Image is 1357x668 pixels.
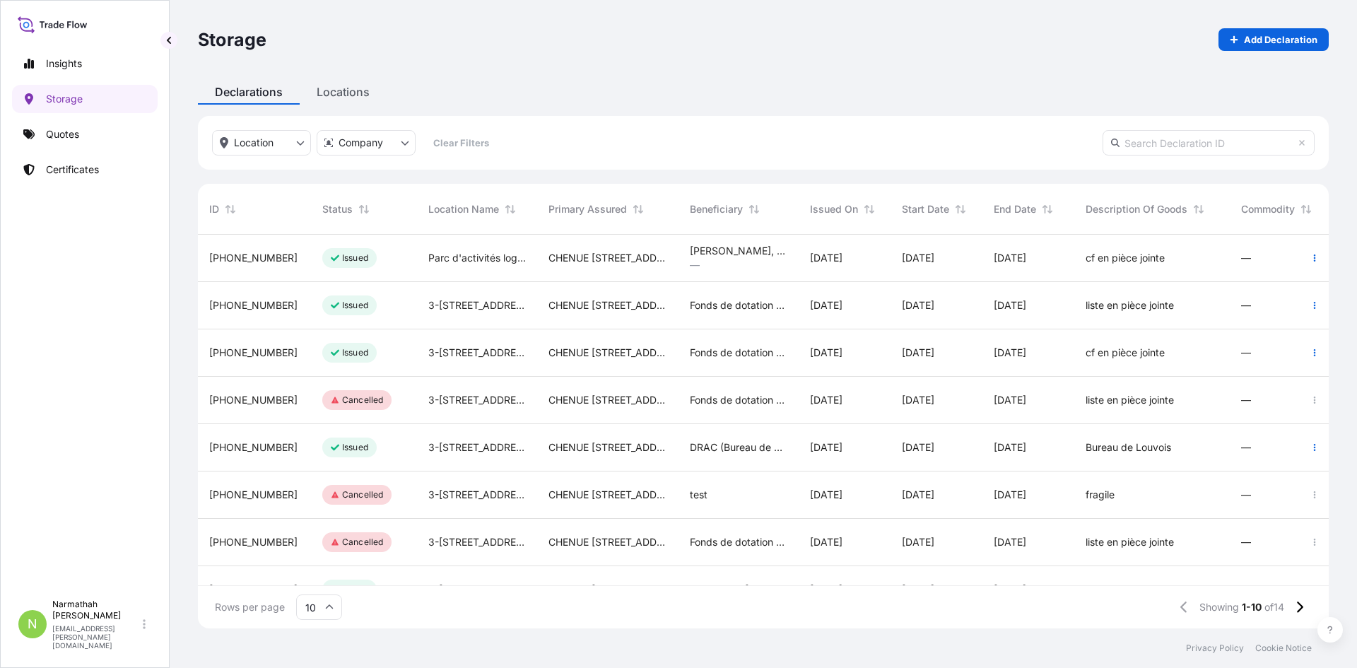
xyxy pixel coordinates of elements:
span: — [1241,298,1251,312]
span: Issued On [810,202,858,216]
span: [PHONE_NUMBER] [209,298,298,312]
span: [DATE] [994,440,1026,455]
button: Sort [952,201,969,218]
button: Sort [746,201,763,218]
span: [PHONE_NUMBER] [209,488,298,502]
span: Rows per page [215,600,285,614]
p: Issued [342,252,368,264]
span: [DATE] [994,346,1026,360]
span: — [1241,535,1251,549]
span: Location Name [428,202,499,216]
span: [DATE] [810,440,842,455]
span: [PHONE_NUMBER] [209,440,298,455]
button: Sort [356,201,372,218]
span: ID [209,202,219,216]
span: 3-[STREET_ADDRESS] [428,346,526,360]
span: — [1241,440,1251,455]
p: Storage [198,28,266,51]
span: 3-[STREET_ADDRESS] [428,393,526,407]
span: — [690,258,700,272]
button: Sort [1039,201,1056,218]
span: [DATE] [994,298,1026,312]
button: Clear Filters [421,131,500,154]
span: [DATE] [902,488,934,502]
span: 3-[STREET_ADDRESS] [428,298,526,312]
p: Issued [342,300,368,311]
button: Sort [1298,201,1315,218]
p: Clear Filters [433,136,489,150]
span: [DATE] [994,535,1026,549]
span: [DATE] [902,251,934,265]
span: Fonds de dotation [PERSON_NAME] [690,393,787,407]
p: Issued [342,584,368,595]
span: DRAC (Bureau de Louvois) [690,440,787,455]
span: — [1241,393,1251,407]
span: Commodity [1241,202,1295,216]
span: [DATE] [810,393,842,407]
a: Add Declaration [1218,28,1329,51]
span: [DATE] [994,582,1026,597]
input: Search Declaration ID [1103,130,1315,156]
span: CHENUE [STREET_ADDRESS] [548,251,667,265]
p: Issued [342,347,368,358]
span: 3-[STREET_ADDRESS] [428,582,526,597]
span: [PHONE_NUMBER] [209,535,298,549]
span: Fonds de dotation [PERSON_NAME] [690,535,787,549]
p: Storage [46,92,83,106]
span: Primary Assured [548,202,627,216]
p: Add Declaration [1244,33,1317,47]
button: Sort [502,201,519,218]
span: Bureau de Louvois [1086,440,1171,455]
span: [DATE] [994,488,1026,502]
span: End Date [994,202,1036,216]
span: Succession [PERSON_NAME] [690,582,787,597]
span: CHENUE [STREET_ADDRESS] [548,582,667,597]
span: — [1241,346,1251,360]
span: N [28,617,37,631]
span: Start Date [902,202,949,216]
span: CHENUE [STREET_ADDRESS] [548,488,667,502]
span: liste en pièce jointe [1086,535,1174,549]
button: Sort [1190,201,1207,218]
p: Certificates [46,163,99,177]
span: [DATE] [902,346,934,360]
span: liste en pièce jointe [1086,298,1174,312]
span: 1-10 [1242,600,1262,614]
span: [DATE] [810,535,842,549]
span: [DATE] [902,298,934,312]
button: Sort [222,201,239,218]
button: Sort [861,201,878,218]
span: liste en pièce jointe [1086,393,1174,407]
span: Status [322,202,353,216]
span: [DATE] [810,346,842,360]
p: Cancelled [342,489,383,500]
a: Cookie Notice [1255,643,1312,654]
p: Company [339,136,383,150]
span: cf en pièce jointe [1086,251,1165,265]
span: [DATE] [810,251,842,265]
p: Cancelled [342,394,383,406]
span: [DATE] [994,393,1026,407]
p: Location [234,136,274,150]
span: [DATE] [902,393,934,407]
span: fragile [1086,488,1115,502]
span: [DATE] [810,582,842,597]
span: — [1241,251,1251,265]
span: [DATE] [810,488,842,502]
span: 3-[STREET_ADDRESS] [428,440,526,455]
div: Locations [300,79,387,105]
p: Insights [46,57,82,71]
span: Parc d'activités logistiques St. [PERSON_NAME] [428,251,526,265]
p: Quotes [46,127,79,141]
span: Description of Goods [1086,202,1187,216]
p: Issued [342,442,368,453]
span: CHENUE [STREET_ADDRESS] [548,346,667,360]
span: [DATE] [902,535,934,549]
span: Fonds de dotation [PERSON_NAME] [690,346,787,360]
span: 3-[STREET_ADDRESS] [428,488,526,502]
span: — [1241,582,1251,597]
p: [EMAIL_ADDRESS][PERSON_NAME][DOMAIN_NAME] [52,624,140,650]
span: CHENUE [STREET_ADDRESS] [548,298,667,312]
p: Privacy Policy [1186,643,1244,654]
